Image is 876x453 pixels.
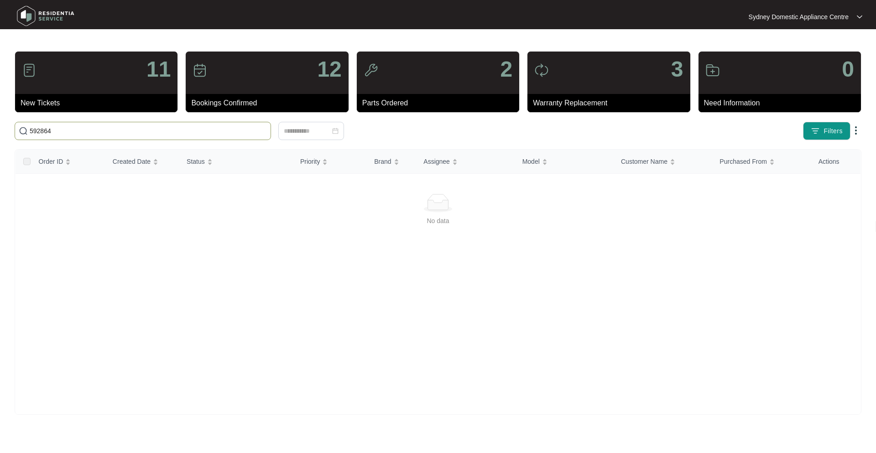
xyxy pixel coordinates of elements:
span: Brand [374,156,391,167]
p: Bookings Confirmed [191,98,348,109]
p: 0 [842,58,854,80]
img: residentia service logo [14,2,78,30]
p: Need Information [704,98,861,109]
img: dropdown arrow [850,125,861,136]
th: Assignee [416,150,515,174]
span: Model [522,156,540,167]
img: search-icon [19,126,28,135]
img: icon [705,63,720,78]
button: filter iconFilters [803,122,850,140]
th: Actions [811,150,860,174]
img: icon [534,63,549,78]
input: Search by Order Id, Assignee Name, Customer Name, Brand and Model [30,126,267,136]
img: filter icon [811,126,820,135]
span: Created Date [113,156,151,167]
div: No data [26,216,850,226]
span: Filters [824,126,843,136]
th: Created Date [105,150,179,174]
th: Purchased From [712,150,811,174]
th: Brand [367,150,416,174]
th: Model [515,150,614,174]
span: Assignee [423,156,450,167]
p: 12 [317,58,341,80]
th: Customer Name [614,150,712,174]
th: Order ID [31,150,105,174]
th: Status [179,150,293,174]
p: New Tickets [21,98,177,109]
img: icon [193,63,207,78]
p: 2 [500,58,512,80]
span: Purchased From [720,156,766,167]
p: 11 [146,58,171,80]
img: icon [22,63,36,78]
span: Customer Name [621,156,667,167]
span: Priority [300,156,320,167]
th: Priority [293,150,367,174]
p: Sydney Domestic Appliance Centre [749,12,849,21]
span: Order ID [39,156,63,167]
span: Status [187,156,205,167]
img: dropdown arrow [857,15,862,19]
p: Parts Ordered [362,98,519,109]
img: icon [364,63,378,78]
p: Warranty Replacement [533,98,690,109]
p: 3 [671,58,683,80]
